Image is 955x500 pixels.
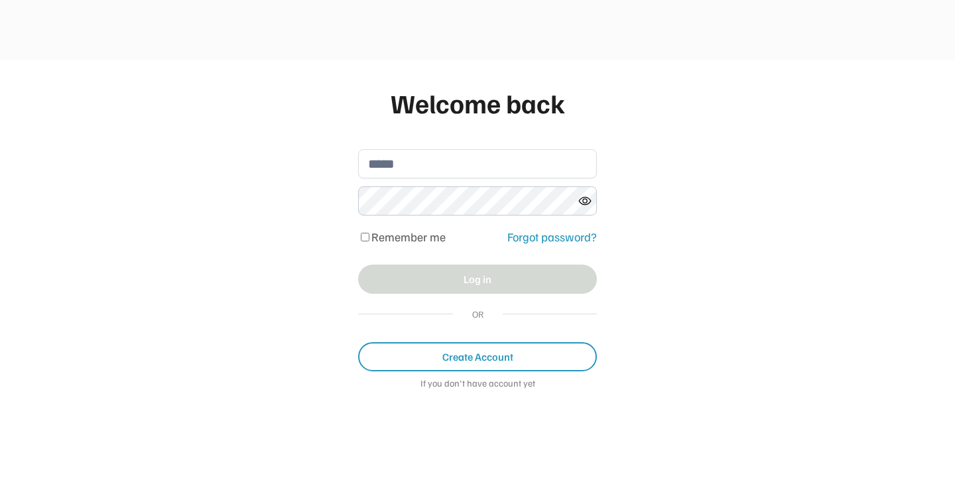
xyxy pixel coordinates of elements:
div: Welcome back [358,83,597,123]
img: yH5BAEAAAAALAAAAAABAAEAAAIBRAA7 [413,17,545,42]
button: Log in [358,265,597,294]
div: If you don't have account yet [358,378,597,391]
div: OR [466,307,489,321]
label: Remember me [371,229,446,244]
button: Create Account [358,342,597,371]
div: Forgot password? [507,228,597,246]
